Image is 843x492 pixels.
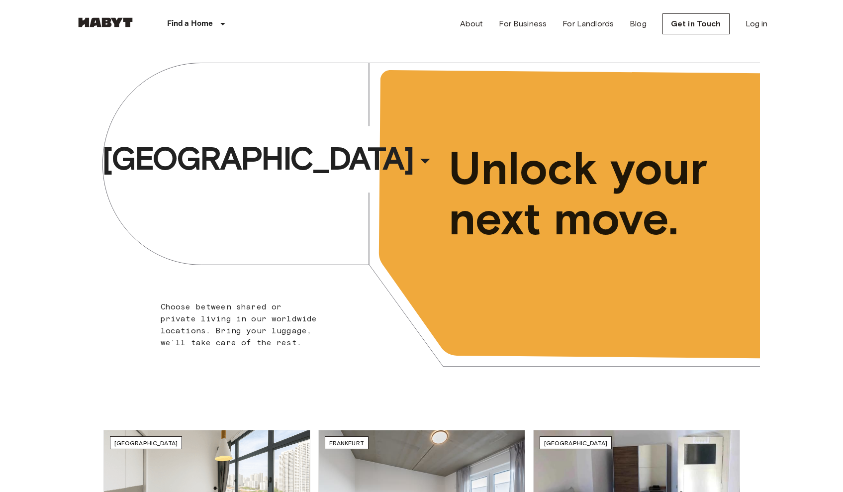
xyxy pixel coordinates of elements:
[562,18,614,30] a: For Landlords
[167,18,213,30] p: Find a Home
[460,18,483,30] a: About
[544,439,608,447] span: [GEOGRAPHIC_DATA]
[662,13,730,34] a: Get in Touch
[499,18,547,30] a: For Business
[114,439,178,447] span: [GEOGRAPHIC_DATA]
[630,18,647,30] a: Blog
[449,143,719,244] span: Unlock your next move.
[329,439,364,447] span: Frankfurt
[102,139,413,179] span: [GEOGRAPHIC_DATA]
[76,17,135,27] img: Habyt
[161,302,317,347] span: Choose between shared or private living in our worldwide locations. Bring your luggage, we'll tak...
[98,136,441,182] button: [GEOGRAPHIC_DATA]
[746,18,768,30] a: Log in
